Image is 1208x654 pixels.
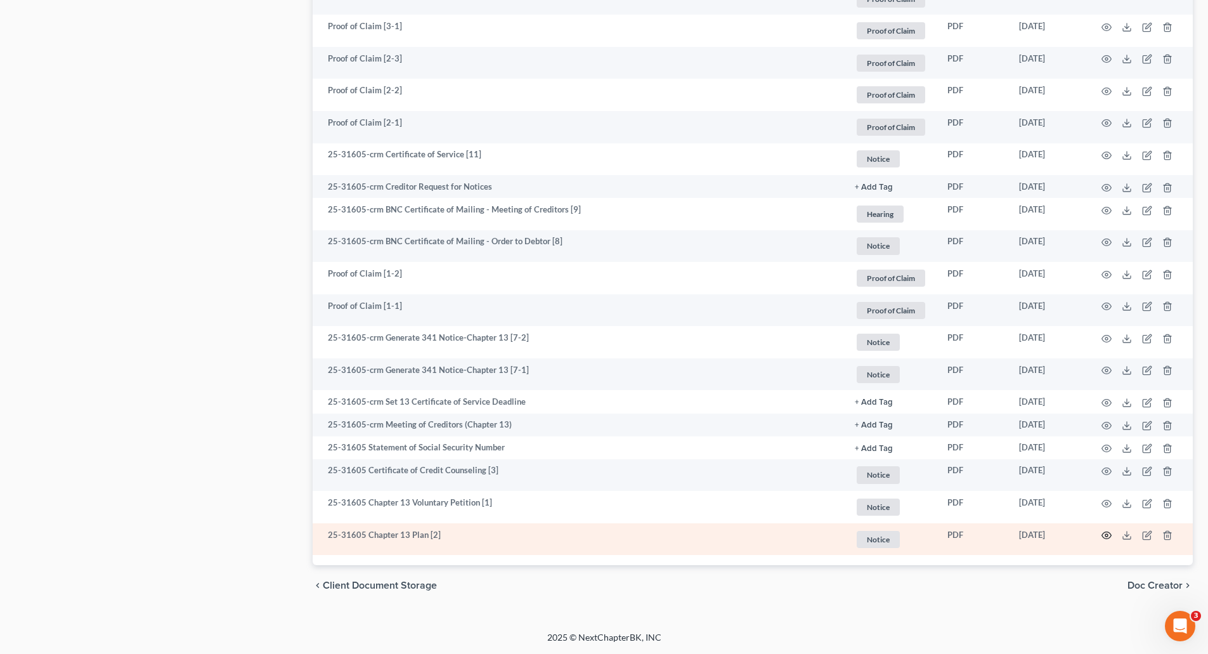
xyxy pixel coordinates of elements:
[937,15,1009,47] td: PDF
[857,334,900,351] span: Notice
[1009,390,1086,413] td: [DATE]
[857,531,900,548] span: Notice
[937,414,1009,436] td: PDF
[313,230,845,263] td: 25-31605-crm BNC Certificate of Mailing - Order to Debtor [8]
[937,326,1009,358] td: PDF
[857,55,925,72] span: Proof of Claim
[1009,15,1086,47] td: [DATE]
[857,119,925,136] span: Proof of Claim
[1009,523,1086,556] td: [DATE]
[937,523,1009,556] td: PDF
[1009,436,1086,459] td: [DATE]
[313,198,845,230] td: 25-31605-crm BNC Certificate of Mailing - Meeting of Creditors [9]
[855,464,927,485] a: Notice
[937,262,1009,294] td: PDF
[857,466,900,483] span: Notice
[1009,79,1086,111] td: [DATE]
[855,441,927,454] a: + Add Tag
[313,326,845,358] td: 25-31605-crm Generate 341 Notice-Chapter 13 [7-2]
[855,148,927,169] a: Notice
[313,111,845,143] td: Proof of Claim [2-1]
[313,390,845,413] td: 25-31605-crm Set 13 Certificate of Service Deadline
[937,143,1009,176] td: PDF
[1009,262,1086,294] td: [DATE]
[855,332,927,353] a: Notice
[855,20,927,41] a: Proof of Claim
[1009,111,1086,143] td: [DATE]
[855,300,927,321] a: Proof of Claim
[313,414,845,436] td: 25-31605-crm Meeting of Creditors (Chapter 13)
[313,143,845,176] td: 25-31605-crm Certificate of Service [11]
[313,175,845,198] td: 25-31605-crm Creditor Request for Notices
[1009,358,1086,391] td: [DATE]
[857,22,925,39] span: Proof of Claim
[937,459,1009,492] td: PDF
[937,198,1009,230] td: PDF
[937,358,1009,391] td: PDF
[243,631,966,654] div: 2025 © NextChapterBK, INC
[855,396,927,408] a: + Add Tag
[1009,294,1086,327] td: [DATE]
[855,235,927,256] a: Notice
[857,499,900,516] span: Notice
[1127,580,1183,591] span: Doc Creator
[857,206,904,223] span: Hearing
[1009,47,1086,79] td: [DATE]
[937,491,1009,523] td: PDF
[313,15,845,47] td: Proof of Claim [3-1]
[313,491,845,523] td: 25-31605 Chapter 13 Voluntary Petition [1]
[313,580,323,591] i: chevron_left
[313,358,845,391] td: 25-31605-crm Generate 341 Notice-Chapter 13 [7-1]
[855,497,927,518] a: Notice
[857,366,900,383] span: Notice
[1009,326,1086,358] td: [DATE]
[857,302,925,319] span: Proof of Claim
[937,294,1009,327] td: PDF
[323,580,437,591] span: Client Document Storage
[855,117,927,138] a: Proof of Claim
[313,523,845,556] td: 25-31605 Chapter 13 Plan [2]
[937,175,1009,198] td: PDF
[855,268,927,289] a: Proof of Claim
[937,230,1009,263] td: PDF
[857,150,900,167] span: Notice
[1127,580,1193,591] button: Doc Creator chevron_right
[313,294,845,327] td: Proof of Claim [1-1]
[855,398,893,407] button: + Add Tag
[855,421,893,429] button: + Add Tag
[1009,459,1086,492] td: [DATE]
[937,47,1009,79] td: PDF
[1009,491,1086,523] td: [DATE]
[855,529,927,550] a: Notice
[1009,230,1086,263] td: [DATE]
[855,204,927,225] a: Hearing
[857,237,900,254] span: Notice
[1009,175,1086,198] td: [DATE]
[855,445,893,453] button: + Add Tag
[313,262,845,294] td: Proof of Claim [1-2]
[855,53,927,74] a: Proof of Claim
[937,79,1009,111] td: PDF
[857,86,925,103] span: Proof of Claim
[313,459,845,492] td: 25-31605 Certificate of Credit Counseling [3]
[857,270,925,287] span: Proof of Claim
[1009,143,1086,176] td: [DATE]
[855,364,927,385] a: Notice
[855,183,893,192] button: + Add Tag
[313,79,845,111] td: Proof of Claim [2-2]
[1183,580,1193,591] i: chevron_right
[855,181,927,193] a: + Add Tag
[1165,611,1195,641] iframe: Intercom live chat
[313,47,845,79] td: Proof of Claim [2-3]
[1009,198,1086,230] td: [DATE]
[937,111,1009,143] td: PDF
[855,419,927,431] a: + Add Tag
[855,84,927,105] a: Proof of Claim
[313,580,437,591] button: chevron_left Client Document Storage
[1009,414,1086,436] td: [DATE]
[1191,611,1201,621] span: 3
[937,436,1009,459] td: PDF
[313,436,845,459] td: 25-31605 Statement of Social Security Number
[937,390,1009,413] td: PDF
